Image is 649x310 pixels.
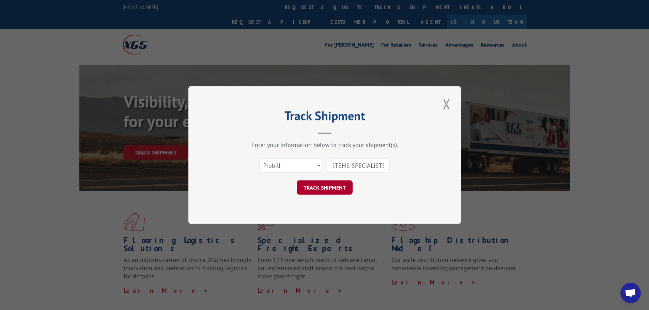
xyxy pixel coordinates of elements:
button: TRACK SHIPMENT [297,180,353,195]
a: Open chat [620,283,641,303]
input: Number(s) [327,158,390,173]
h2: Track Shipment [222,111,427,124]
button: Close modal [441,95,452,113]
div: Enter your information below to track your shipment(s). [222,141,427,149]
